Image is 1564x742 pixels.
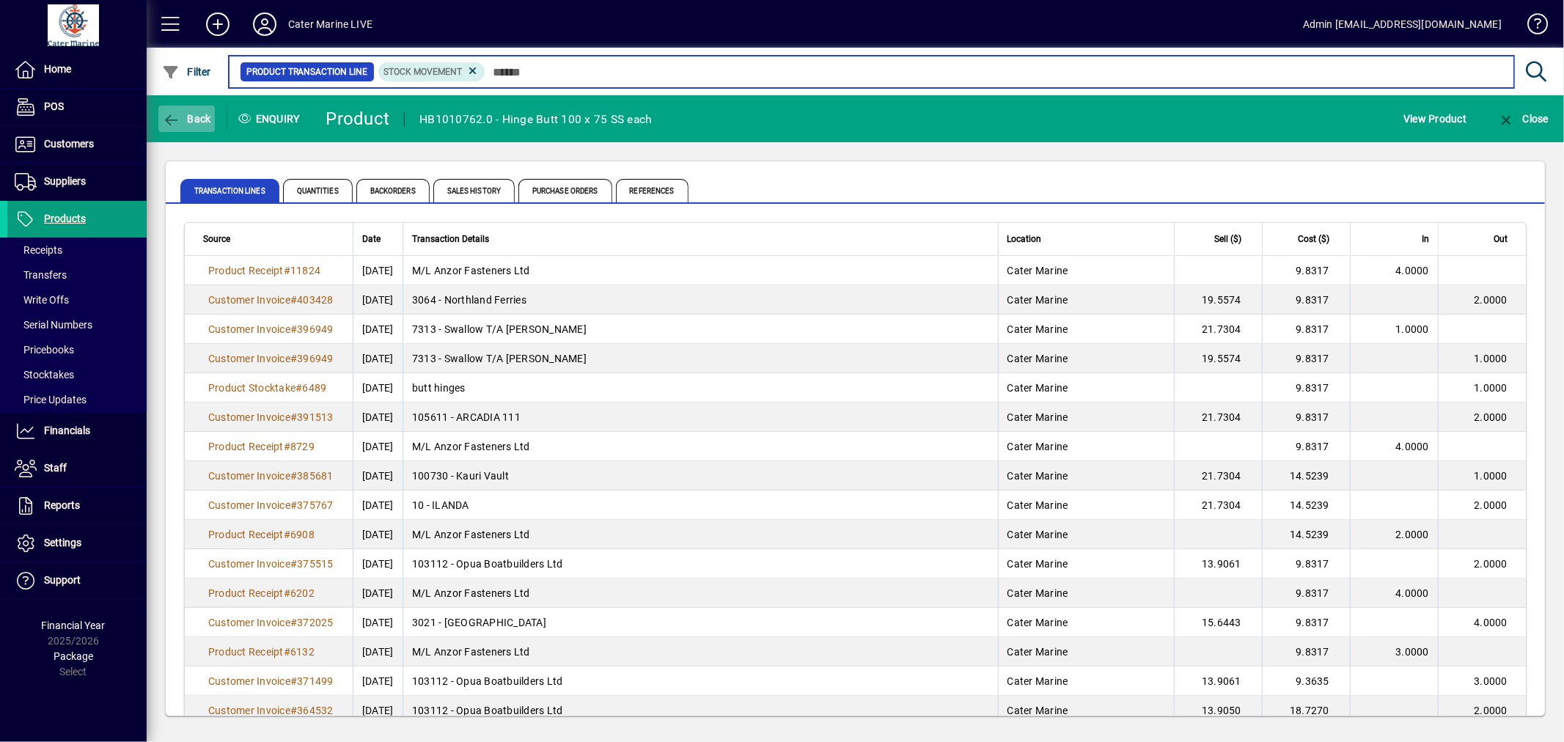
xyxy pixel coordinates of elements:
td: [DATE] [353,403,403,432]
a: Transfers [7,262,147,287]
span: 4.0000 [1396,441,1430,452]
td: [DATE] [353,666,403,696]
td: 9.8317 [1262,373,1350,403]
app-page-header-button: Close enquiry [1482,106,1564,132]
td: 9.8317 [1262,285,1350,315]
span: 403428 [297,294,334,306]
span: Customer Invoice [208,499,290,511]
td: 19.5574 [1174,285,1262,315]
span: Customer Invoice [208,617,290,628]
td: 9.8317 [1262,578,1350,608]
span: Product Transaction Line [246,65,368,79]
a: Financials [7,413,147,449]
span: Cater Marine [1007,499,1068,511]
a: Pricebooks [7,337,147,362]
span: Package [54,650,93,662]
a: Customer Invoice#385681 [203,468,339,484]
td: 9.8317 [1262,315,1350,344]
span: 6202 [290,587,315,599]
a: Product Receipt#6202 [203,585,320,601]
span: Customer Invoice [208,705,290,716]
button: Filter [158,59,215,85]
span: 1.0000 [1475,353,1508,364]
a: Knowledge Base [1516,3,1546,51]
span: In [1422,231,1429,247]
span: Transaction Details [412,231,489,247]
td: 14.5239 [1262,491,1350,520]
span: 6489 [303,382,327,394]
span: 6908 [290,529,315,540]
td: 21.7304 [1174,461,1262,491]
span: Pricebooks [15,344,74,356]
td: [DATE] [353,520,403,549]
td: M/L Anzor Fasteners Ltd [403,637,998,666]
span: 2.0000 [1475,499,1508,511]
span: Customer Invoice [208,323,290,335]
td: 9.8317 [1262,549,1350,578]
a: Customers [7,126,147,163]
td: [DATE] [353,344,403,373]
span: 371499 [297,675,334,687]
td: M/L Anzor Fasteners Ltd [403,520,998,549]
a: Settings [7,525,147,562]
span: POS [44,100,64,112]
div: Admin [EMAIL_ADDRESS][DOMAIN_NAME] [1303,12,1502,36]
td: 19.5574 [1174,344,1262,373]
span: Cater Marine [1007,587,1068,599]
td: 103112 - Opua Boatbuilders Ltd [403,696,998,725]
td: 10 - ILANDA [403,491,998,520]
td: 21.7304 [1174,491,1262,520]
span: 6132 [290,646,315,658]
a: Customer Invoice#396949 [203,321,339,337]
button: View Product [1400,106,1470,132]
td: 103112 - Opua Boatbuilders Ltd [403,549,998,578]
a: Write Offs [7,287,147,312]
td: M/L Anzor Fasteners Ltd [403,432,998,461]
td: 15.6443 [1174,608,1262,637]
span: 8729 [290,441,315,452]
span: # [284,529,290,540]
td: 105611 - ARCADIA 111 [403,403,998,432]
span: Customer Invoice [208,294,290,306]
span: Serial Numbers [15,319,92,331]
div: HB1010762.0 - Hinge Butt 100 x 75 SS each [419,108,652,131]
td: 9.3635 [1262,666,1350,696]
span: Receipts [15,244,62,256]
span: # [290,558,297,570]
span: Product Stocktake [208,382,295,394]
span: # [290,617,297,628]
span: Customer Invoice [208,353,290,364]
td: [DATE] [353,491,403,520]
span: Product Receipt [208,646,284,658]
span: Product Receipt [208,587,284,599]
a: Serial Numbers [7,312,147,337]
span: 1.0000 [1475,470,1508,482]
span: Filter [162,66,211,78]
span: 2.0000 [1475,411,1508,423]
a: Price Updates [7,387,147,412]
a: Customer Invoice#371499 [203,673,339,689]
span: Customer Invoice [208,558,290,570]
td: [DATE] [353,373,403,403]
td: 9.8317 [1262,344,1350,373]
span: 396949 [297,323,334,335]
a: Product Receipt#6908 [203,526,320,543]
span: # [290,294,297,306]
td: 21.7304 [1174,403,1262,432]
td: M/L Anzor Fasteners Ltd [403,578,998,608]
span: Products [44,213,86,224]
mat-chip: Product Transaction Type: Stock movement [378,62,485,81]
span: Transfers [15,269,67,281]
span: # [290,353,297,364]
span: 11824 [290,265,320,276]
span: # [284,441,290,452]
td: 9.8317 [1262,403,1350,432]
button: Close [1494,106,1552,132]
div: Location [1007,231,1165,247]
a: Stocktakes [7,362,147,387]
span: 4.0000 [1396,587,1430,599]
span: # [284,587,290,599]
span: 4.0000 [1475,617,1508,628]
span: # [284,646,290,658]
span: Settings [44,537,81,548]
